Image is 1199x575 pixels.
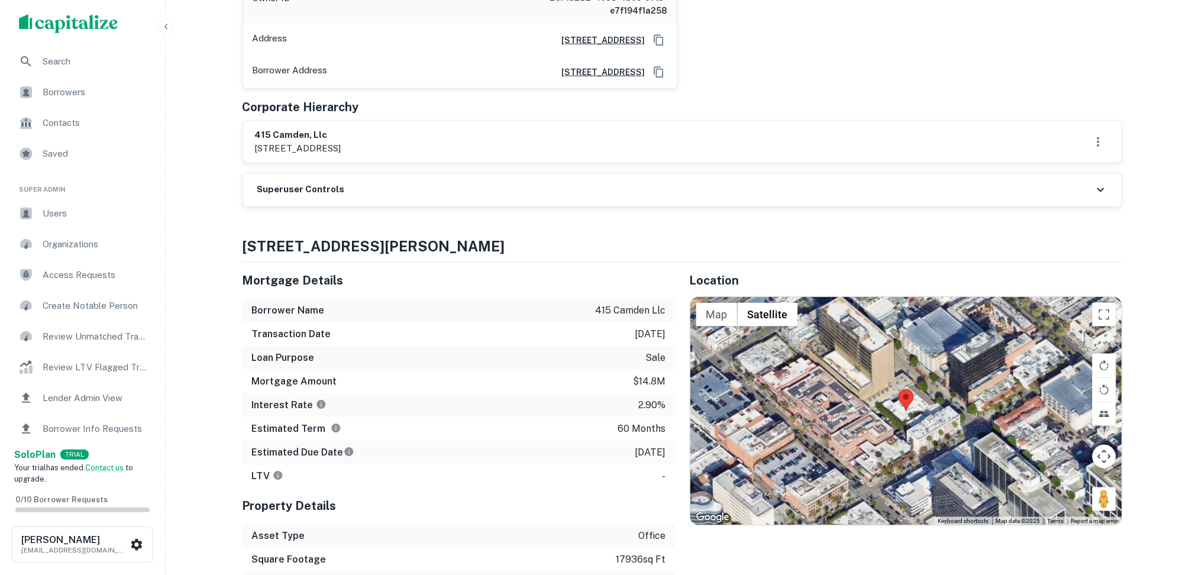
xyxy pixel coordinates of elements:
[273,470,283,481] svg: LTVs displayed on the website are for informational purposes only and may be reported incorrectly...
[662,469,666,483] p: -
[693,510,732,525] img: Google
[639,529,666,544] p: office
[43,268,148,282] span: Access Requests
[60,450,89,460] div: TRIAL
[552,66,645,79] a: [STREET_ADDRESS]
[43,299,148,313] span: Create Notable Person
[257,183,345,196] h6: Superuser Controls
[1093,303,1116,327] button: Toggle fullscreen view
[43,330,148,344] span: Review Unmatched Transactions
[43,391,148,405] span: Lender Admin View
[15,495,108,504] span: 0 / 10 Borrower Requests
[9,415,156,443] a: Borrower Info Requests
[252,422,341,436] h6: Estimated Term
[43,54,148,69] span: Search
[650,31,668,49] button: Copy Address
[43,85,148,99] span: Borrowers
[9,170,156,199] li: Super Admin
[14,449,56,460] strong: Solo Plan
[9,199,156,228] a: Users
[253,31,287,49] p: Address
[1093,445,1116,469] button: Map camera controls
[316,399,327,410] svg: The interest rates displayed on the website are for informational purposes only and may be report...
[1093,378,1116,402] button: Rotate map counterclockwise
[253,63,328,81] p: Borrower Address
[43,206,148,221] span: Users
[9,353,156,382] a: Review LTV Flagged Transactions
[690,272,1123,289] h5: Location
[331,423,341,434] svg: Term is based on a standard schedule for this type of loan.
[255,128,341,142] h6: 415 camden, llc
[252,327,331,341] h6: Transaction Date
[252,469,283,483] h6: LTV
[650,63,668,81] button: Copy Address
[9,109,156,137] a: Contacts
[43,147,148,161] span: Saved
[12,526,153,563] button: [PERSON_NAME][EMAIL_ADDRESS][DOMAIN_NAME]
[1048,518,1064,525] a: Terms
[43,422,148,436] span: Borrower Info Requests
[14,463,133,484] span: Your trial has ended. to upgrade.
[243,98,359,116] h5: Corporate Hierarchy
[635,445,666,460] p: [DATE]
[43,116,148,130] span: Contacts
[552,34,645,47] h6: [STREET_ADDRESS]
[693,510,732,525] a: Open this area in Google Maps (opens a new window)
[252,529,305,544] h6: Asset Type
[738,303,798,327] button: Show satellite imagery
[9,47,156,76] a: Search
[9,384,156,412] a: Lender Admin View
[255,141,341,156] p: [STREET_ADDRESS]
[1093,487,1116,511] button: Drag Pegman onto the map to open Street View
[1071,518,1119,525] a: Report a map error
[19,14,118,33] img: capitalize-logo.png
[1093,402,1116,426] button: Tilt map
[9,292,156,320] a: Create Notable Person
[43,360,148,374] span: Review LTV Flagged Transactions
[344,447,354,457] svg: Estimate is based on a standard schedule for this type of loan.
[9,140,156,168] a: Saved
[635,327,666,341] p: [DATE]
[21,545,128,555] p: [EMAIL_ADDRESS][DOMAIN_NAME]
[9,78,156,106] a: Borrowers
[43,237,148,251] span: Organizations
[9,230,156,259] a: Organizations
[996,518,1040,525] span: Map data ©2025
[243,272,676,289] h5: Mortgage Details
[1140,442,1199,499] iframe: Chat Widget
[21,535,128,545] h6: [PERSON_NAME]
[646,351,666,365] p: sale
[14,448,56,462] a: SoloPlan
[618,422,666,436] p: 60 months
[252,398,327,412] h6: Interest Rate
[243,235,1123,257] h4: [STREET_ADDRESS][PERSON_NAME]
[9,322,156,351] a: Review Unmatched Transactions
[639,398,666,412] p: 2.90%
[938,518,989,526] button: Keyboard shortcuts
[252,553,327,567] h6: Square Footage
[1093,354,1116,377] button: Rotate map clockwise
[85,463,124,472] a: Contact us
[9,261,156,289] a: Access Requests
[252,303,325,318] h6: Borrower Name
[252,445,354,460] h6: Estimated Due Date
[596,303,666,318] p: 415 camden llc
[696,303,738,327] button: Show street map
[252,374,337,389] h6: Mortgage Amount
[252,351,315,365] h6: Loan Purpose
[243,498,676,515] h5: Property Details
